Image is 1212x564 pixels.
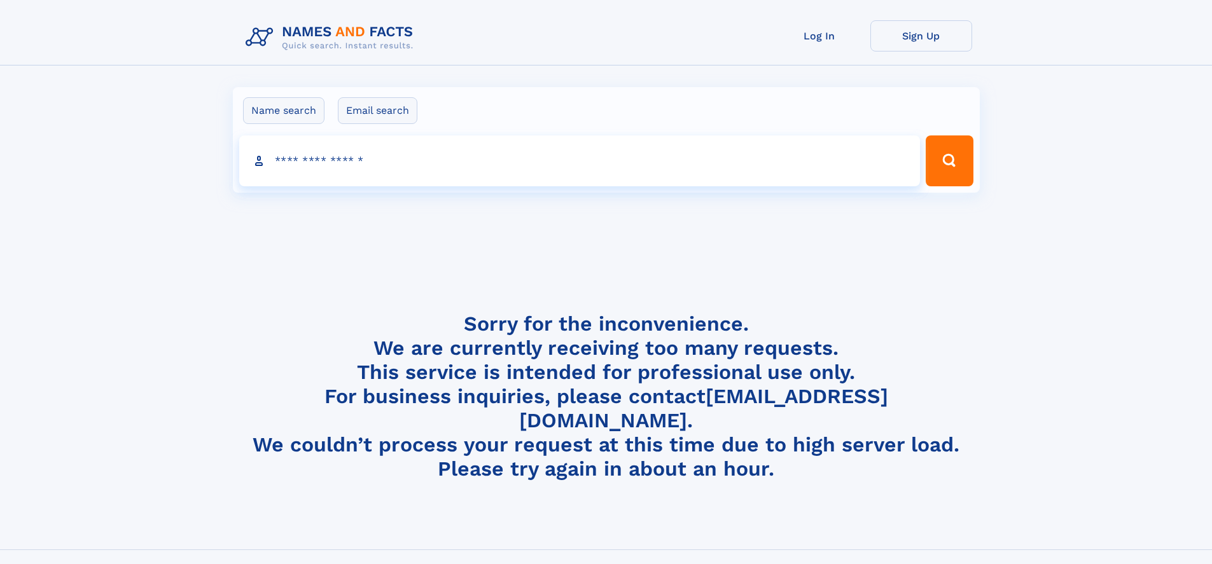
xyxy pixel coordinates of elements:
[243,97,324,124] label: Name search
[240,20,424,55] img: Logo Names and Facts
[338,97,417,124] label: Email search
[870,20,972,52] a: Sign Up
[769,20,870,52] a: Log In
[239,135,921,186] input: search input
[240,312,972,481] h4: Sorry for the inconvenience. We are currently receiving too many requests. This service is intend...
[926,135,973,186] button: Search Button
[519,384,888,432] a: [EMAIL_ADDRESS][DOMAIN_NAME]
